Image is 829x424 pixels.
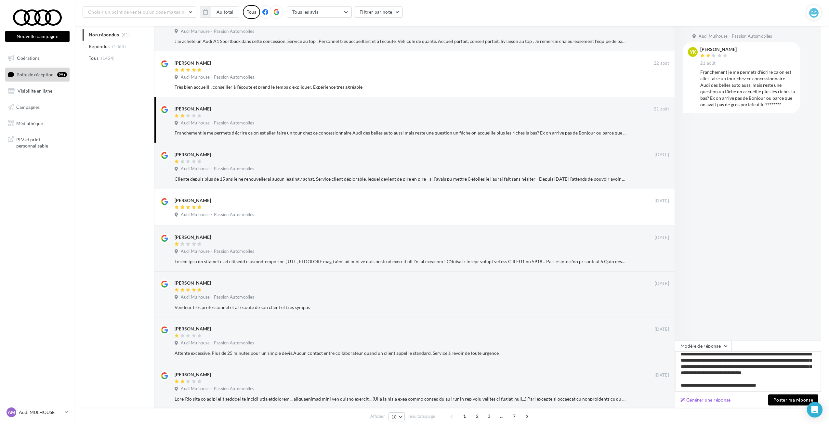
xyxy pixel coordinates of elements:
div: J'ai acheté un Audi A1 Sportback dans cette concession. Service au top . Personnel très accueilla... [175,38,627,45]
span: Audi Mulhouse - Passion Automobiles [181,166,254,172]
button: Poster ma réponse [768,394,818,405]
span: Tous les avis [292,9,319,15]
span: [DATE] [655,281,669,287]
div: Open Intercom Messenger [807,402,822,418]
a: Opérations [4,51,71,65]
span: Audi Mulhouse - Passion Automobiles [181,340,254,346]
span: Choisir un point de vente ou un code magasin [88,9,184,15]
span: Audi Mulhouse - Passion Automobiles [181,212,254,218]
span: Audi Mulhouse - Passion Automobiles [699,33,772,39]
a: PLV et print personnalisable [4,133,71,152]
span: Opérations [17,55,40,61]
div: [PERSON_NAME] [175,371,211,378]
div: [PERSON_NAME] [175,60,211,66]
div: Très bien accueilli, conseiller à l’écoute et prend le temps d’expliquer. Expérience très agréable [175,84,627,90]
div: [PERSON_NAME] [175,326,211,332]
button: Modèle de réponse [675,340,731,352]
a: Campagnes [4,100,71,114]
span: Médiathèque [16,120,43,126]
button: Nouvelle campagne [5,31,70,42]
span: 2 [472,411,482,421]
span: AM [8,409,15,416]
a: Visibilité en ligne [4,84,71,98]
div: Tous [243,5,260,19]
span: (1424) [101,56,115,61]
span: 3 [484,411,494,421]
span: résultats/page [408,413,435,419]
span: Boîte de réception [17,71,54,77]
span: Audi Mulhouse - Passion Automobiles [181,74,254,80]
span: (1363) [112,44,126,49]
button: Au total [200,6,239,18]
p: Audi MULHOUSE [19,409,62,416]
span: yk [690,49,696,55]
button: Choisir un point de vente ou un code magasin [83,6,196,18]
span: Audi Mulhouse - Passion Automobiles [181,120,254,126]
span: Audi Mulhouse - Passion Automobiles [181,294,254,300]
span: 7 [509,411,520,421]
div: [PERSON_NAME] [175,151,211,158]
a: Médiathèque [4,117,71,130]
span: [DATE] [655,372,669,378]
button: Au total [211,6,239,18]
button: 10 [388,412,405,421]
div: Lore i'do sita co adipi elit seddoei te incidi-utla etdolorem... aliquaenimad mini ven quisno exe... [175,396,627,402]
span: Audi Mulhouse - Passion Automobiles [181,249,254,254]
a: AM Audi MULHOUSE [5,406,70,418]
span: Afficher [370,413,385,419]
div: Vendeur très professionnel et à l'écoute de son client et très sympas [175,304,627,311]
span: Audi Mulhouse - Passion Automobiles [181,29,254,34]
div: Lorem ipsu do sitamet c ad elitsedd eiusmodtemporinc ( UTL , ETDOLORE mag ) a'eni ad mini ve quis... [175,258,627,265]
button: Tous les avis [287,6,352,18]
span: PLV et print personnalisable [16,135,67,149]
span: [DATE] [655,152,669,158]
div: [PERSON_NAME] [175,280,211,286]
div: [PERSON_NAME] [175,234,211,240]
span: ... [496,411,507,421]
span: Tous [89,55,99,61]
span: 21 août [700,60,716,66]
div: Cliente depuis plus de 15 ans je ne renouvellerai aucun leasing / achat. Service client déplorabl... [175,176,627,182]
div: Attente excessive. Plus de 25 minutes pour un simple devis.Aucun contact entre collaborateur quan... [175,350,627,356]
div: Franchement je me permets d'écrire ça on est aller faire un tour chez ce concessionnaire Audi des... [175,130,627,136]
span: Répondus [89,43,110,50]
div: [PERSON_NAME] [175,197,211,204]
div: [PERSON_NAME] [700,47,737,52]
span: Campagnes [16,104,40,110]
span: [DATE] [655,235,669,241]
span: Visibilité en ligne [18,88,52,94]
span: [DATE] [655,198,669,204]
span: 1 [459,411,470,421]
span: Audi Mulhouse - Passion Automobiles [181,386,254,392]
span: [DATE] [655,327,669,332]
span: 21 août [654,106,669,112]
a: Boîte de réception99+ [4,68,71,82]
div: 99+ [57,72,67,77]
span: 22 août [654,60,669,66]
span: 10 [391,414,397,419]
button: Filtrer par note [354,6,403,18]
div: [PERSON_NAME] [175,106,211,112]
button: Générer une réponse [678,396,733,404]
div: Franchement je me permets d'écrire ça on est aller faire un tour chez ce concessionnaire Audi des... [700,69,795,108]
